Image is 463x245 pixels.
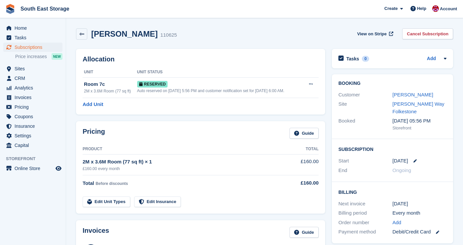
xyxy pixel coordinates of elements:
a: Guide [289,227,319,238]
a: menu [3,131,62,140]
div: [DATE] 05:56 PM [393,117,447,125]
a: menu [3,23,62,33]
a: menu [3,43,62,52]
div: Booked [338,117,393,131]
h2: Subscription [338,146,446,152]
a: menu [3,122,62,131]
div: End [338,167,393,174]
span: Capital [15,141,54,150]
div: Every month [393,209,447,217]
a: menu [3,64,62,73]
div: Site [338,100,393,115]
a: menu [3,141,62,150]
span: Settings [15,131,54,140]
a: Guide [289,128,319,139]
h2: Invoices [83,227,109,238]
div: Order number [338,219,393,227]
span: Tasks [15,33,54,42]
span: Analytics [15,83,54,92]
div: Room 7c [84,81,137,88]
span: Coupons [15,112,54,121]
a: menu [3,74,62,83]
span: Reserved [137,81,168,87]
a: South East Storage [18,3,72,14]
div: [DATE] [393,200,447,208]
a: Edit Insurance [134,196,181,207]
div: Storefront [393,125,447,131]
span: Before discounts [96,181,128,186]
th: Unit [83,67,137,78]
span: Insurance [15,122,54,131]
a: menu [3,83,62,92]
a: Add [393,219,402,227]
div: Start [338,157,393,165]
div: 110625 [160,31,177,39]
span: Home [15,23,54,33]
a: menu [3,112,62,121]
a: View on Stripe [355,28,395,39]
h2: Pricing [83,128,105,139]
span: Invoices [15,93,54,102]
th: Product [83,144,282,155]
div: Auto reserved on [DATE] 5:56 PM and customer notification set for [DATE] 6:00 AM. [137,88,303,94]
span: Sites [15,64,54,73]
img: Roger Norris [432,5,439,12]
span: Create [384,5,398,12]
a: Cancel Subscription [402,28,453,39]
a: menu [3,33,62,42]
div: 2M x 3.6M Room (77 sq ft) × 1 [83,158,282,166]
a: Price increases NEW [15,53,62,60]
th: Unit Status [137,67,303,78]
span: Account [440,6,457,12]
div: Debit/Credit Card [393,228,447,236]
div: £160.00 [282,179,319,187]
a: Add [427,55,436,63]
h2: [PERSON_NAME] [91,29,158,38]
a: menu [3,102,62,112]
div: 2M x 3.6M Room (77 sq ft) [84,88,137,94]
h2: Billing [338,189,446,195]
span: CRM [15,74,54,83]
span: Pricing [15,102,54,112]
span: Ongoing [393,167,411,173]
a: [PERSON_NAME] Way Folkestone [393,101,444,114]
h2: Tasks [346,56,359,62]
div: £160.00 every month [83,166,282,172]
div: Customer [338,91,393,99]
a: menu [3,164,62,173]
a: [PERSON_NAME] [393,92,433,97]
a: menu [3,93,62,102]
div: Billing period [338,209,393,217]
span: Total [83,180,94,186]
h2: Allocation [83,55,319,63]
div: Next invoice [338,200,393,208]
div: Payment method [338,228,393,236]
div: 0 [362,56,369,62]
span: Subscriptions [15,43,54,52]
span: Price increases [15,53,47,60]
a: Preview store [55,164,62,172]
th: Total [282,144,319,155]
a: Add Unit [83,101,103,108]
span: Online Store [15,164,54,173]
h2: Booking [338,81,446,86]
time: 2025-10-10 00:00:00 UTC [393,157,408,165]
span: Storefront [6,156,66,162]
span: View on Stripe [357,31,387,37]
a: Edit Unit Types [83,196,130,207]
div: NEW [52,53,62,60]
td: £160.00 [282,154,319,175]
img: stora-icon-8386f47178a22dfd0bd8f6a31ec36ba5ce8667c1dd55bd0f319d3a0aa187defe.svg [5,4,15,14]
span: Help [417,5,426,12]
